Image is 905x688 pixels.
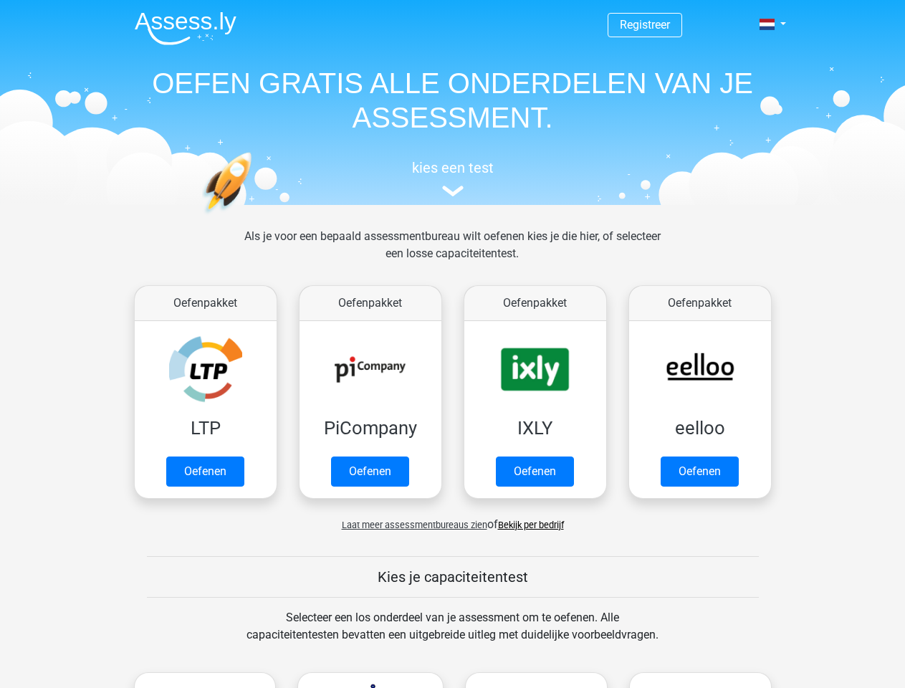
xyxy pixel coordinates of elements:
[123,159,782,197] a: kies een test
[661,457,739,487] a: Oefenen
[147,568,759,586] h5: Kies je capaciteitentest
[496,457,574,487] a: Oefenen
[233,228,672,279] div: Als je voor een bepaald assessmentbureau wilt oefenen kies je die hier, of selecteer een losse ca...
[135,11,236,45] img: Assessly
[123,159,782,176] h5: kies een test
[233,609,672,661] div: Selecteer een los onderdeel van je assessment om te oefenen. Alle capaciteitentesten bevatten een...
[331,457,409,487] a: Oefenen
[620,18,670,32] a: Registreer
[123,505,782,533] div: of
[202,152,307,282] img: oefenen
[123,66,782,135] h1: OEFEN GRATIS ALLE ONDERDELEN VAN JE ASSESSMENT.
[442,186,464,196] img: assessment
[342,520,487,530] span: Laat meer assessmentbureaus zien
[166,457,244,487] a: Oefenen
[498,520,564,530] a: Bekijk per bedrijf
